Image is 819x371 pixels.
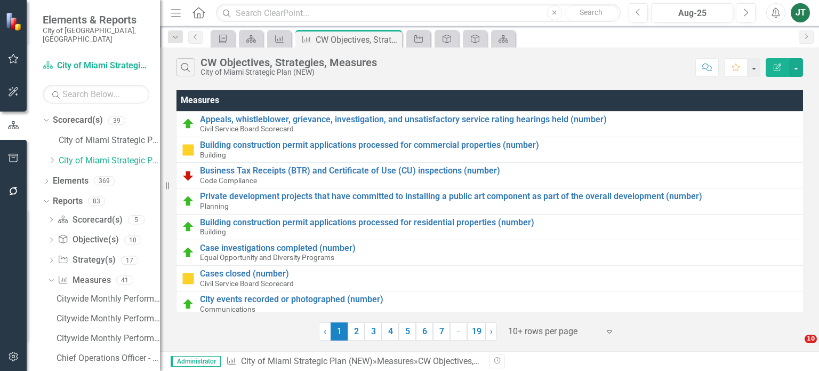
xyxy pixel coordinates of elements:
[324,326,326,336] span: ‹
[57,314,160,323] div: Citywide Monthly Performance Measures - Master Report (DRAFT)
[226,356,481,368] div: » »
[176,188,807,214] td: Double-Click to Edit Right Click for Context Menu
[365,322,382,341] a: 3
[200,151,226,159] span: Building
[200,202,229,210] span: Planning
[176,111,807,137] td: Double-Click to Edit Right Click for Context Menu
[182,195,195,208] img: On Target
[176,137,807,163] td: Double-Click to Edit Right Click for Context Menu
[200,295,801,304] a: City events recorded or photographed (number)
[124,235,141,244] div: 10
[783,335,808,360] iframe: Intercom live chat
[58,274,110,287] a: Measures
[241,356,373,366] a: City of Miami Strategic Plan (NEW)
[176,291,807,317] td: Double-Click to Edit Right Click for Context Menu
[43,60,149,72] a: City of Miami Strategic Plan (NEW)
[94,177,115,186] div: 369
[43,85,149,104] input: Search Below...
[57,334,160,343] div: Citywide Monthly Performance Measures - Master Report (No Information)
[53,195,83,208] a: Reports
[54,350,160,367] a: Chief Operations Officer - Department Measure(s) Status and Analysis
[176,240,807,265] td: Double-Click to Edit Right Click for Context Menu
[171,356,221,367] span: Administrator
[57,294,160,304] div: Citywide Monthly Performance Measures - Master Report
[182,298,195,311] img: On Target
[182,246,195,259] img: On Target
[200,227,226,236] span: Building
[176,214,807,240] td: Double-Click to Edit Right Click for Context Menu
[128,215,145,224] div: 5
[182,144,195,156] img: Caution
[58,214,122,226] a: Scorecard(s)
[399,322,416,341] a: 5
[5,12,24,31] img: ClearPoint Strategy
[331,322,348,341] span: 1
[54,290,160,307] a: Citywide Monthly Performance Measures - Master Report
[651,3,733,22] button: Aug-25
[580,8,603,17] span: Search
[805,335,817,343] span: 10
[200,218,801,227] a: Building construction permit applications processed for residential properties (number)
[791,3,810,22] button: JT
[348,322,365,341] a: 2
[200,140,801,150] a: Building construction permit applications processed for commercial properties (number)
[200,305,255,313] span: Communications
[182,117,195,130] img: On Target
[200,279,294,288] span: Civil Service Board Scorecard
[565,5,618,20] button: Search
[88,196,105,206] div: 83
[182,220,195,233] img: On Target
[377,356,414,366] a: Measures
[200,115,801,124] a: Appeals, whistleblower, grievance, investigation, and unsatisfactory service rating hearings held...
[182,169,195,182] img: Below Plan
[200,243,801,253] a: Case investigations completed (number)
[200,166,801,176] a: Business Tax Receipts (BTR) and Certificate of Use (CU) inspections (number)
[59,135,160,147] a: City of Miami Strategic Plan
[43,13,149,26] span: Elements & Reports
[316,33,399,46] div: CW Objectives, Strategies, Measures
[182,272,195,285] img: Caution
[58,234,118,246] a: Objective(s)
[382,322,399,341] a: 4
[200,253,334,262] span: Equal Opportunity and Diversity Programs
[490,326,493,336] span: ›
[200,176,257,185] span: Code Compliance
[200,192,801,201] a: Private development projects that have committed to installing a public art component as part of ...
[433,322,450,341] a: 7
[108,116,125,125] div: 39
[176,163,807,188] td: Double-Click to Edit Right Click for Context Menu
[416,322,433,341] a: 6
[216,4,620,22] input: Search ClearPoint...
[57,353,160,363] div: Chief Operations Officer - Department Measure(s) Status and Analysis
[58,254,115,266] a: Strategy(s)
[200,57,377,68] div: CW Objectives, Strategies, Measures
[54,310,160,327] a: Citywide Monthly Performance Measures - Master Report (DRAFT)
[59,155,160,167] a: City of Miami Strategic Plan (NEW)
[467,322,486,341] a: 19
[116,276,133,285] div: 41
[53,175,89,187] a: Elements
[53,114,103,127] a: Scorecard(s)
[418,356,554,366] div: CW Objectives, Strategies, Measures
[176,265,807,291] td: Double-Click to Edit Right Click for Context Menu
[43,26,149,44] small: City of [GEOGRAPHIC_DATA], [GEOGRAPHIC_DATA]
[121,256,138,265] div: 17
[200,68,377,76] div: City of Miami Strategic Plan (NEW)
[200,124,294,133] span: Civil Service Board Scorecard
[54,330,160,347] a: Citywide Monthly Performance Measures - Master Report (No Information)
[200,269,801,279] a: Cases closed (number)
[655,7,729,20] div: Aug-25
